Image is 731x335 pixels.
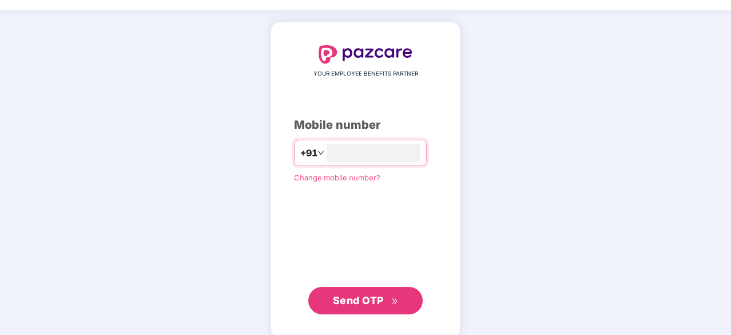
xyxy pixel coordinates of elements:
img: logo [319,45,412,64]
span: down [317,149,324,156]
span: YOUR EMPLOYEE BENEFITS PARTNER [313,69,418,78]
button: Send OTPdouble-right [308,287,423,314]
span: Send OTP [333,294,384,306]
span: double-right [391,298,399,305]
span: +91 [300,146,317,160]
a: Change mobile number? [294,173,380,182]
div: Mobile number [294,116,437,134]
